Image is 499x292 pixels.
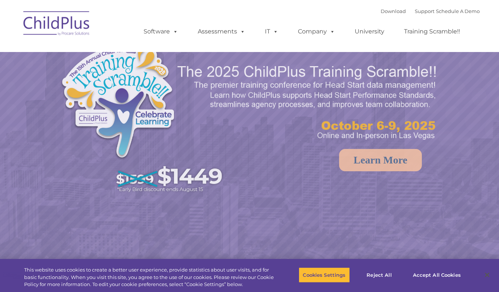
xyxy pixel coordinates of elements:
[347,24,392,39] a: University
[356,267,403,283] button: Reject All
[20,6,94,43] img: ChildPlus by Procare Solutions
[190,24,253,39] a: Assessments
[436,8,480,14] a: Schedule A Demo
[24,266,275,288] div: This website uses cookies to create a better user experience, provide statistics about user visit...
[415,8,434,14] a: Support
[290,24,342,39] a: Company
[381,8,406,14] a: Download
[381,8,480,14] font: |
[479,267,495,283] button: Close
[299,267,349,283] button: Cookies Settings
[339,149,422,171] a: Learn More
[397,24,467,39] a: Training Scramble!!
[136,24,186,39] a: Software
[257,24,286,39] a: IT
[409,267,465,283] button: Accept All Cookies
